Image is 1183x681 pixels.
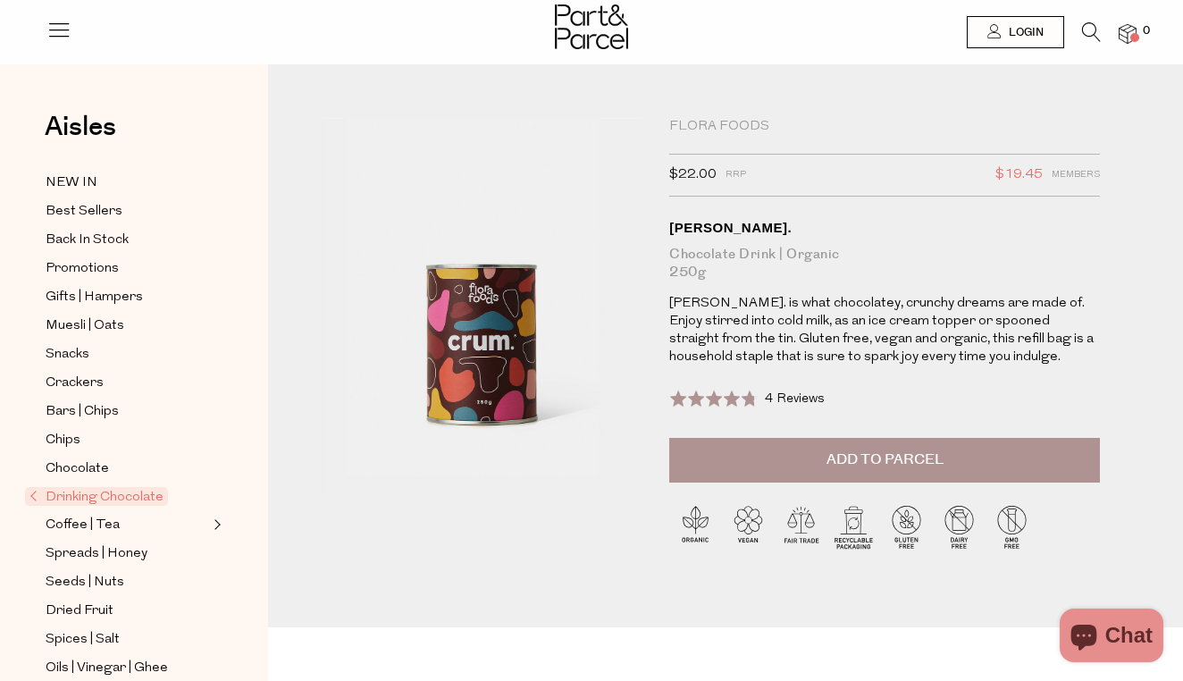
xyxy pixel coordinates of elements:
[1138,23,1154,39] span: 0
[46,315,208,337] a: Muesli | Oats
[46,172,97,194] span: NEW IN
[669,500,722,553] img: P_P-ICONS-Live_Bec_V11_Organic.svg
[46,372,208,394] a: Crackers
[209,514,222,535] button: Expand/Collapse Coffee | Tea
[46,515,120,536] span: Coffee | Tea
[46,571,208,593] a: Seeds | Nuts
[46,343,208,366] a: Snacks
[46,286,208,308] a: Gifts | Hampers
[46,600,208,622] a: Dried Fruit
[669,164,717,187] span: $22.00
[669,246,1100,282] div: Chocolate Drink | Organic 250g
[46,572,124,593] span: Seeds | Nuts
[880,500,933,553] img: P_P-ICONS-Live_Bec_V11_Gluten_Free.svg
[46,628,208,651] a: Spices | Salt
[669,219,1100,237] div: [PERSON_NAME].
[555,4,628,49] img: Part&Parcel
[1119,24,1137,43] a: 0
[995,164,1043,187] span: $19.45
[1052,164,1100,187] span: Members
[669,438,1100,483] button: Add to Parcel
[25,487,168,506] span: Drinking Chocolate
[46,258,119,280] span: Promotions
[1054,609,1169,667] inbox-online-store-chat: Shopify online store chat
[46,373,104,394] span: Crackers
[827,500,880,553] img: P_P-ICONS-Live_Bec_V11_Recyclable_Packaging.svg
[46,514,208,536] a: Coffee | Tea
[46,315,124,337] span: Muesli | Oats
[1004,25,1044,40] span: Login
[46,601,113,622] span: Dried Fruit
[46,658,168,679] span: Oils | Vinegar | Ghee
[46,287,143,308] span: Gifts | Hampers
[46,430,80,451] span: Chips
[46,429,208,451] a: Chips
[45,107,116,147] span: Aisles
[29,486,208,508] a: Drinking Chocolate
[967,16,1064,48] a: Login
[46,400,208,423] a: Bars | Chips
[46,629,120,651] span: Spices | Salt
[46,200,208,223] a: Best Sellers
[775,500,827,553] img: P_P-ICONS-Live_Bec_V11_Fair_Trade.svg
[46,458,109,480] span: Chocolate
[46,172,208,194] a: NEW IN
[933,500,986,553] img: P_P-ICONS-Live_Bec_V11_Dairy_Free.svg
[46,229,208,251] a: Back In Stock
[765,392,825,406] span: 4 Reviews
[669,118,1100,136] div: Flora Foods
[46,230,129,251] span: Back In Stock
[46,344,89,366] span: Snacks
[45,113,116,158] a: Aisles
[46,458,208,480] a: Chocolate
[46,257,208,280] a: Promotions
[986,500,1038,553] img: P_P-ICONS-Live_Bec_V11_GMO_Free.svg
[669,295,1100,366] p: [PERSON_NAME]. is what chocolatey, crunchy dreams are made of. Enjoy stirred into cold milk, as a...
[46,201,122,223] span: Best Sellers
[46,401,119,423] span: Bars | Chips
[322,118,642,497] img: Crum.
[826,450,944,470] span: Add to Parcel
[46,543,147,565] span: Spreads | Honey
[46,657,208,679] a: Oils | Vinegar | Ghee
[46,542,208,565] a: Spreads | Honey
[722,500,775,553] img: P_P-ICONS-Live_Bec_V11_Vegan.svg
[726,164,746,187] span: RRP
